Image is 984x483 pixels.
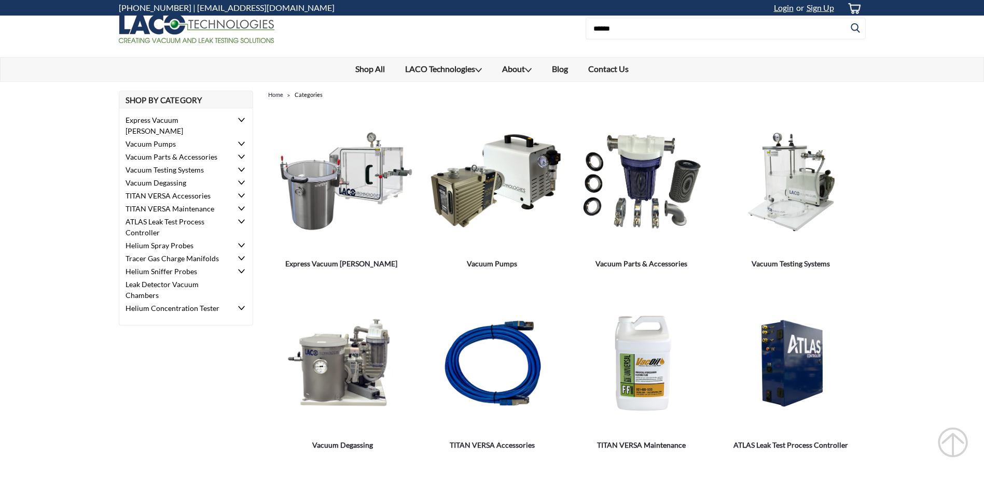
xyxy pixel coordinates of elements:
[119,137,233,150] a: Vacuum Pumps
[492,58,542,81] a: About
[345,58,395,80] a: Shop All
[719,439,863,461] a: ATLAS Leak Test Process Controller
[395,58,492,81] a: LACO Technologies
[268,258,415,280] a: Express Vacuum Chambers
[420,258,564,280] a: Vacuum Pumps
[420,109,567,255] a: Vacuum Pumps
[271,290,418,437] a: Vacuum Degassing
[839,1,866,16] a: cart-preview-dropdown
[119,252,233,265] a: Tracer Gas Charge Manifolds
[420,439,564,450] span: TITAN VERSA Accessories
[542,58,578,80] a: Blog
[570,290,716,437] a: TITAN VERSA Maintenance
[271,439,415,450] span: Vacuum Degassing
[937,427,968,458] svg: submit
[119,278,233,302] a: Leak Detector Vacuum Chambers
[119,14,274,43] img: LACO Technologies
[420,290,567,437] a: TITAN VERSA Accessories
[119,189,233,202] a: TITAN VERSA Accessories
[578,58,639,80] a: Contact Us
[119,150,233,163] a: Vacuum Parts & Accessories
[268,258,415,269] span: Express Vacuum [PERSON_NAME]
[119,302,233,315] a: Helium Concentration Tester
[268,91,283,98] a: Home
[420,439,564,461] a: TITAN VERSA Accessories
[295,91,323,98] span: Categories
[119,91,253,108] h2: Shop By Category
[271,439,415,461] a: Vacuum Degassing
[937,427,968,458] div: Scroll Back to Top
[570,439,714,461] a: TITAN VERSA Maintenance
[794,3,804,12] span: or
[119,215,233,239] a: ATLAS Leak Test Process Controller
[570,109,716,255] a: Vacuum Parts & Accessories
[719,290,866,437] a: ATLAS Leak Test Process Controller
[119,113,233,137] a: Express Vacuum [PERSON_NAME]
[268,109,415,255] a: Express Vacuum Chambers
[119,265,233,278] a: Helium Sniffer Probes
[719,258,863,280] a: Vacuum Testing Systems
[719,439,863,450] span: ATLAS Leak Test Process Controller
[119,202,233,215] a: TITAN VERSA Maintenance
[719,258,863,269] span: Vacuum Testing Systems
[420,258,564,269] span: Vacuum Pumps
[119,239,233,252] a: Helium Spray Probes
[570,258,714,269] span: Vacuum Parts & Accessories
[570,258,714,280] a: Vacuum Parts & Accessories
[119,163,233,176] a: Vacuum Testing Systems
[119,176,233,189] a: Vacuum Degassing
[719,109,866,255] a: Vacuum Testing Systems
[570,439,714,450] span: TITAN VERSA Maintenance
